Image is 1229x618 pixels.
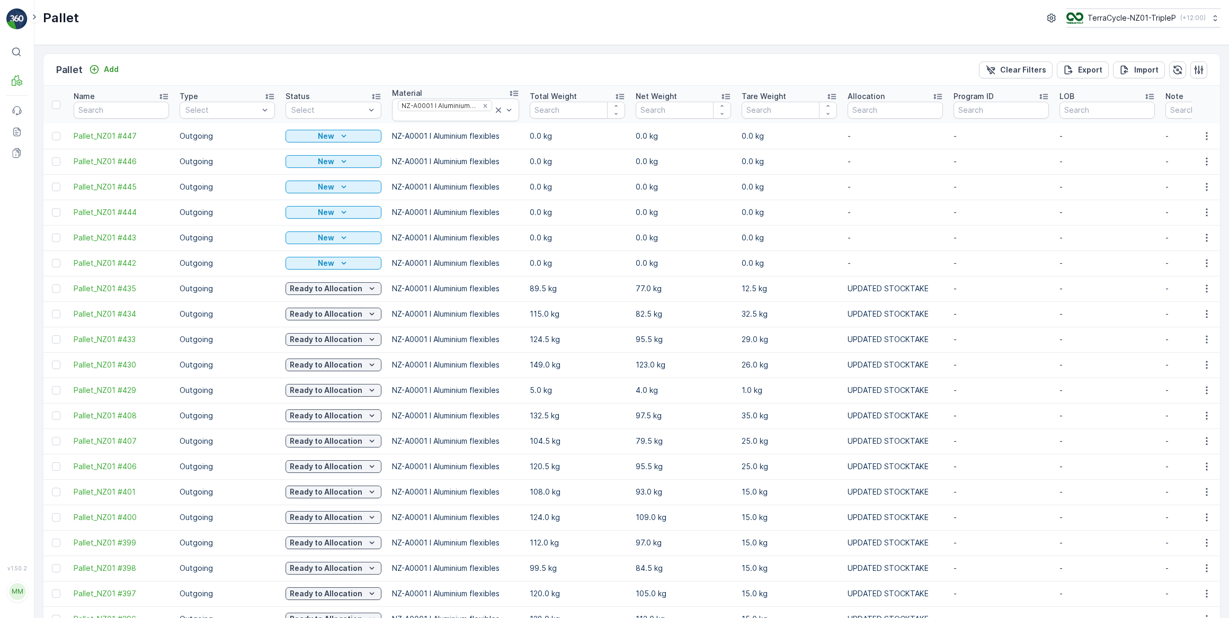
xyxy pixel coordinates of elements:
[636,410,731,421] p: 97.5 kg
[180,385,275,396] p: Outgoing
[286,181,381,193] button: New
[742,131,837,141] p: 0.0 kg
[742,360,837,370] p: 26.0 kg
[1134,65,1159,75] p: Import
[954,385,1049,396] p: -
[1059,487,1155,497] p: -
[74,334,169,345] span: Pallet_NZ01 #433
[636,156,731,167] p: 0.0 kg
[392,588,519,599] p: NZ-A0001 I Aluminium flexibles
[954,131,1049,141] p: -
[848,102,943,119] input: Search
[1078,65,1102,75] p: Export
[392,131,519,141] p: NZ-A0001 I Aluminium flexibles
[530,156,625,167] p: 0.0 kg
[74,360,169,370] span: Pallet_NZ01 #430
[530,410,625,421] p: 132.5 kg
[318,258,334,268] p: New
[52,335,60,344] div: Toggle Row Selected
[530,309,625,319] p: 115.0 kg
[742,538,837,548] p: 15.0 kg
[954,538,1049,548] p: -
[74,309,169,319] span: Pallet_NZ01 #434
[392,207,519,218] p: NZ-A0001 I Aluminium flexibles
[742,156,837,167] p: 0.0 kg
[1059,182,1155,192] p: -
[530,538,625,548] p: 112.0 kg
[286,511,381,524] button: Ready to Allocation
[842,225,948,250] td: -
[74,487,169,497] a: Pallet_NZ01 #401
[1000,65,1046,75] p: Clear Filters
[530,334,625,345] p: 124.5 kg
[180,360,275,370] p: Outgoing
[392,436,519,446] p: NZ-A0001 I Aluminium flexibles
[979,61,1053,78] button: Clear Filters
[742,207,837,218] p: 0.0 kg
[392,232,519,243] p: NZ-A0001 I Aluminium flexibles
[848,436,943,446] p: UPDATED STOCKTAKE
[74,512,169,523] span: Pallet_NZ01 #400
[954,461,1049,472] p: -
[74,156,169,167] a: Pallet_NZ01 #446
[636,309,731,319] p: 82.5 kg
[180,232,275,243] p: Outgoing
[74,131,169,141] a: Pallet_NZ01 #447
[74,283,169,294] a: Pallet_NZ01 #435
[286,130,381,142] button: New
[742,91,786,102] p: Tare Weight
[848,283,943,294] p: UPDATED STOCKTAKE
[74,232,169,243] a: Pallet_NZ01 #443
[286,409,381,422] button: Ready to Allocation
[636,232,731,243] p: 0.0 kg
[1059,538,1155,548] p: -
[954,487,1049,497] p: -
[6,565,28,571] span: v 1.50.2
[52,208,60,217] div: Toggle Row Selected
[56,62,83,77] p: Pallet
[479,102,491,110] div: Remove NZ-A0001 I Aluminium flexibles
[530,487,625,497] p: 108.0 kg
[74,436,169,446] a: Pallet_NZ01 #407
[74,563,169,574] a: Pallet_NZ01 #398
[398,101,478,111] div: NZ-A0001 I Aluminium flexibles
[180,156,275,167] p: Outgoing
[290,487,362,497] p: Ready to Allocation
[530,436,625,446] p: 104.5 kg
[1066,8,1221,28] button: TerraCycle-NZ01-TripleP(+12:00)
[530,385,625,396] p: 5.0 kg
[1059,360,1155,370] p: -
[636,102,731,119] input: Search
[954,258,1049,268] p: -
[52,259,60,267] div: Toggle Row Selected
[1059,461,1155,472] p: -
[954,360,1049,370] p: -
[848,461,943,472] p: UPDATED STOCKTAKE
[742,512,837,523] p: 15.0 kg
[530,360,625,370] p: 149.0 kg
[392,385,519,396] p: NZ-A0001 I Aluminium flexibles
[290,360,362,370] p: Ready to Allocation
[954,512,1049,523] p: -
[286,282,381,295] button: Ready to Allocation
[1113,61,1165,78] button: Import
[1059,385,1155,396] p: -
[1059,91,1074,102] p: LOB
[842,200,948,225] td: -
[180,283,275,294] p: Outgoing
[636,487,731,497] p: 93.0 kg
[1059,207,1155,218] p: -
[52,157,60,166] div: Toggle Row Selected
[954,182,1049,192] p: -
[1057,61,1109,78] button: Export
[742,334,837,345] p: 29.0 kg
[1066,12,1083,24] img: TC_7kpGtVS.png
[290,410,362,421] p: Ready to Allocation
[6,574,28,610] button: MM
[286,587,381,600] button: Ready to Allocation
[74,182,169,192] a: Pallet_NZ01 #445
[392,334,519,345] p: NZ-A0001 I Aluminium flexibles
